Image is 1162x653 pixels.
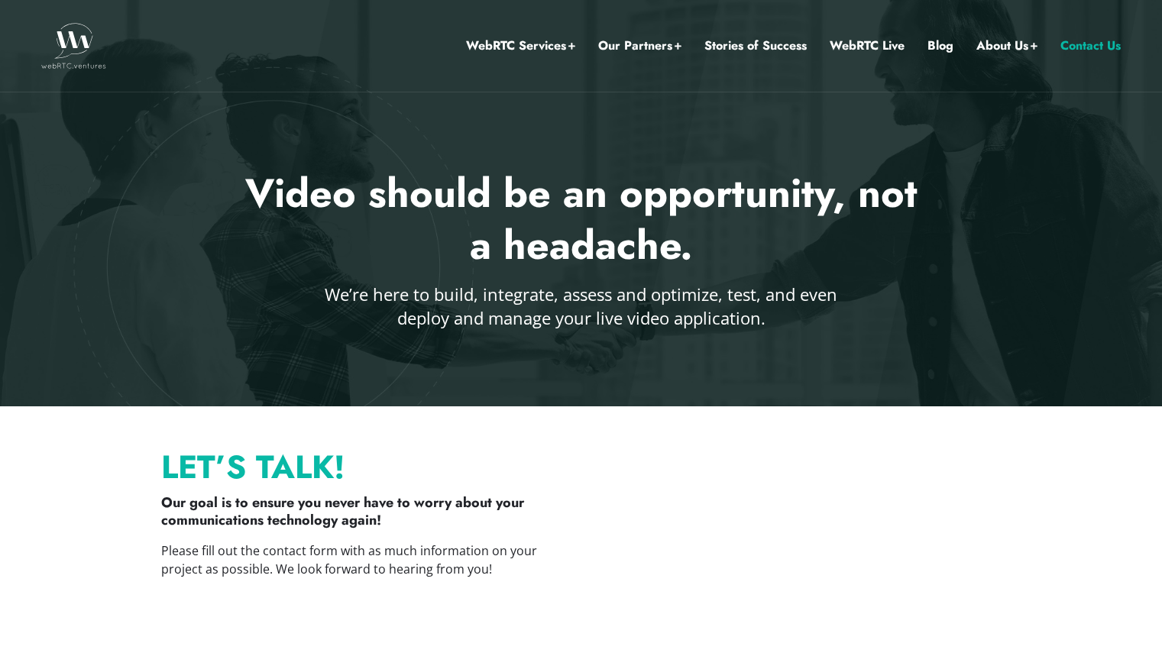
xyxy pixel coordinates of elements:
[236,168,927,271] h2: Video should be an opportunity, not a headache.
[830,36,905,56] a: WebRTC Live
[161,541,566,578] p: Please fill out the contact form with as much information on your project as possible. We look fo...
[41,23,106,69] img: WebRTC.ventures
[598,36,681,56] a: Our Partners
[976,36,1037,56] a: About Us
[466,36,575,56] a: WebRTC Services
[161,494,566,530] p: Our goal is to ensure you never have to worry about your communications technology again!
[927,36,953,56] a: Blog
[1060,36,1121,56] a: Contact Us
[322,283,840,330] p: We’re here to build, integrate, assess and optimize, test, and even deploy and manage your live v...
[161,456,566,479] p: Let’s Talk!
[704,36,807,56] a: Stories of Success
